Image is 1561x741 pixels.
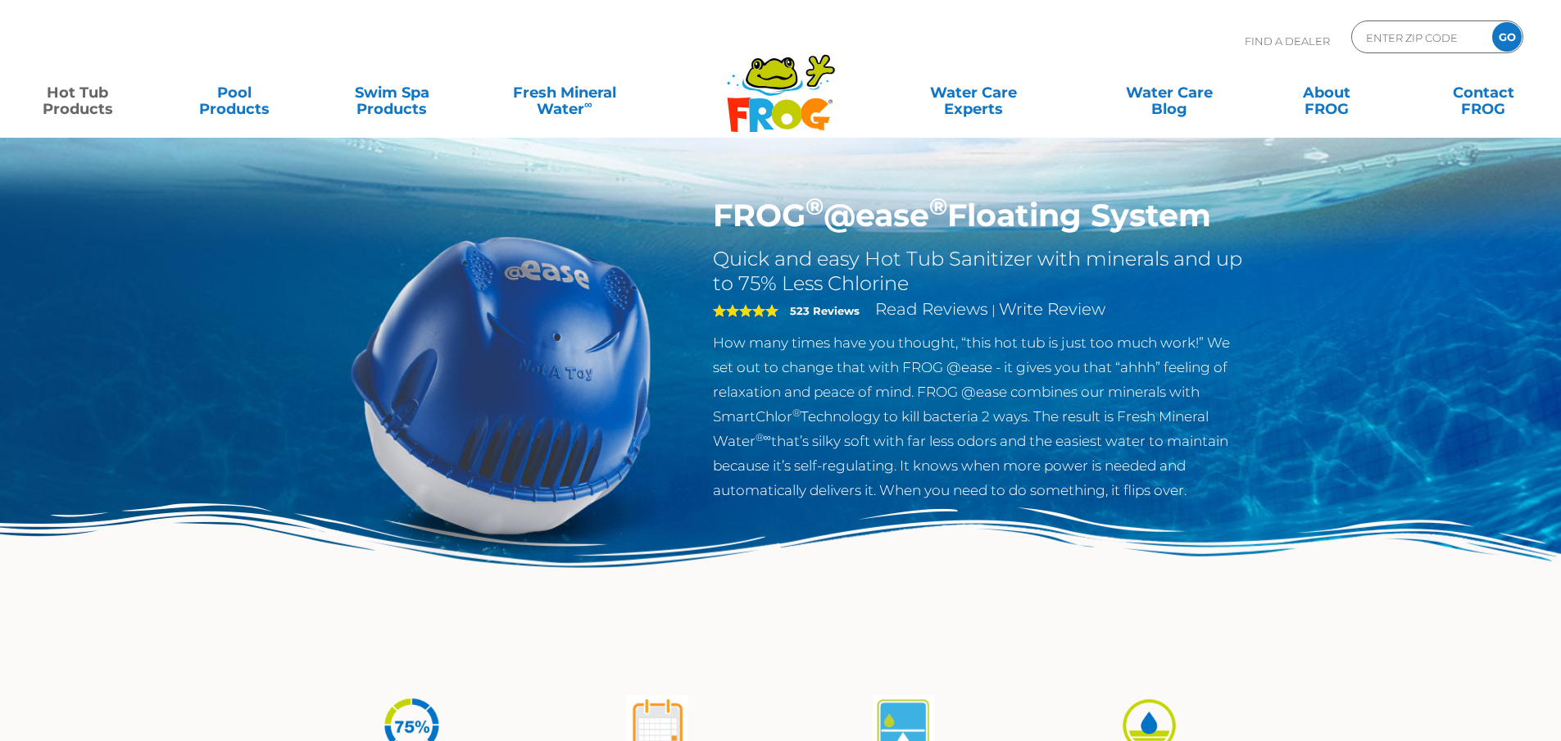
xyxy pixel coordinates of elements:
sup: ∞ [584,98,592,111]
img: Frog Products Logo [718,33,844,133]
span: | [992,302,996,318]
a: Hot TubProducts [16,76,138,109]
h1: FROG @ease Floating System [713,197,1248,234]
a: Fresh MineralWater∞ [488,76,641,109]
p: Find A Dealer [1245,20,1330,61]
a: Swim SpaProducts [331,76,453,109]
sup: ® [805,192,824,220]
a: Water CareExperts [874,76,1073,109]
sup: ® [792,407,801,419]
p: How many times have you thought, “this hot tub is just too much work!” We set out to change that ... [713,330,1248,502]
a: Read Reviews [875,299,988,319]
a: AboutFROG [1265,76,1387,109]
sup: ® [929,192,947,220]
input: GO [1492,22,1522,52]
a: Write Review [999,299,1105,319]
strong: 523 Reviews [790,304,860,317]
img: hot-tub-product-atease-system.png [314,197,689,572]
sup: ®∞ [756,431,771,443]
h2: Quick and easy Hot Tub Sanitizer with minerals and up to 75% Less Chlorine [713,247,1248,296]
a: Water CareBlog [1108,76,1230,109]
a: PoolProducts [174,76,296,109]
a: ContactFROG [1423,76,1545,109]
span: 5 [713,304,778,317]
